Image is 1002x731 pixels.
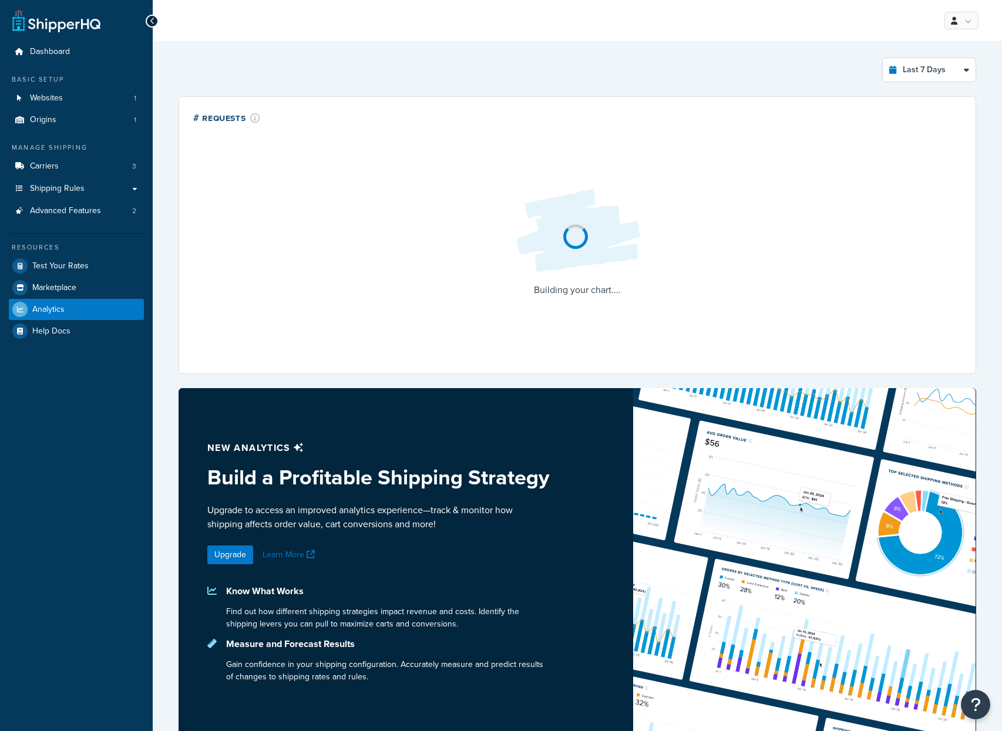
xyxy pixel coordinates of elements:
p: Know What Works [226,583,549,599]
p: Measure and Forecast Results [226,636,549,652]
span: 2 [132,206,136,216]
span: Analytics [32,305,65,315]
li: Websites [9,87,144,109]
a: Learn More [263,548,318,561]
a: Help Docs [9,321,144,342]
li: Origins [9,109,144,131]
li: Advanced Features [9,200,144,222]
p: Building your chart.... [507,282,648,298]
li: Carriers [9,156,144,177]
p: Upgrade to access an improved analytics experience—track & monitor how shipping affects order val... [207,503,549,531]
button: Open Resource Center [961,690,990,719]
p: Find out how different shipping strategies impact revenue and costs. Identify the shipping levers... [226,605,549,630]
div: Basic Setup [9,75,144,85]
a: Upgrade [207,545,253,564]
span: Dashboard [30,47,70,57]
span: Origins [30,115,56,125]
a: Test Your Rates [9,255,144,277]
img: Loading... [507,180,648,282]
a: Carriers3 [9,156,144,177]
span: Marketplace [32,283,76,293]
a: Shipping Rules [9,178,144,200]
span: Advanced Features [30,206,101,216]
span: Websites [30,93,63,103]
p: New analytics [207,440,549,456]
div: # Requests [193,111,260,124]
span: 3 [132,161,136,171]
a: Origins1 [9,109,144,131]
span: Shipping Rules [30,184,85,194]
p: Gain confidence in your shipping configuration. Accurately measure and predict results of changes... [226,658,549,683]
h3: Build a Profitable Shipping Strategy [207,466,549,489]
a: Websites1 [9,87,144,109]
span: 1 [134,115,136,125]
div: Manage Shipping [9,143,144,153]
a: Dashboard [9,41,144,63]
span: 1 [134,93,136,103]
span: Help Docs [32,326,70,336]
div: Resources [9,242,144,252]
a: Advanced Features2 [9,200,144,222]
span: Test Your Rates [32,261,89,271]
span: Carriers [30,161,59,171]
a: Analytics [9,299,144,320]
a: Marketplace [9,277,144,298]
